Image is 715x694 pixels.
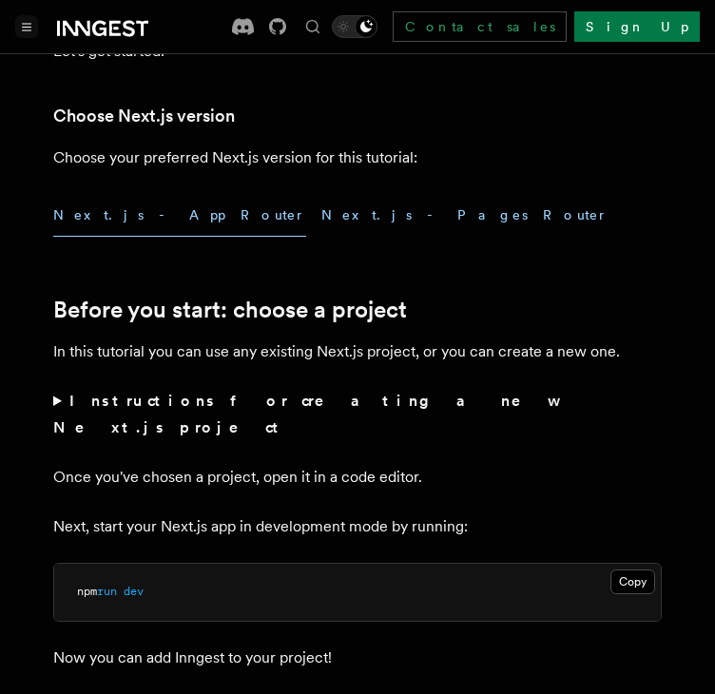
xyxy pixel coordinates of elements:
span: npm [77,585,97,598]
a: Sign Up [574,11,700,42]
p: In this tutorial you can use any existing Next.js project, or you can create a new one. [53,338,662,365]
button: Toggle dark mode [332,15,377,38]
a: Choose Next.js version [53,103,235,129]
button: Copy [610,569,655,594]
button: Next.js - Pages Router [321,194,609,237]
strong: Instructions for creating a new Next.js project [53,392,554,436]
p: Once you've chosen a project, open it in a code editor. [53,464,662,491]
span: dev [124,585,144,598]
button: Find something... [301,15,324,38]
button: Next.js - App Router [53,194,306,237]
summary: Instructions for creating a new Next.js project [53,388,662,441]
a: Before you start: choose a project [53,297,407,323]
p: Choose your preferred Next.js version for this tutorial: [53,145,662,171]
p: Now you can add Inngest to your project! [53,645,662,671]
p: Next, start your Next.js app in development mode by running: [53,513,662,540]
a: Contact sales [393,11,567,42]
span: run [97,585,117,598]
button: Toggle navigation [15,15,38,38]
